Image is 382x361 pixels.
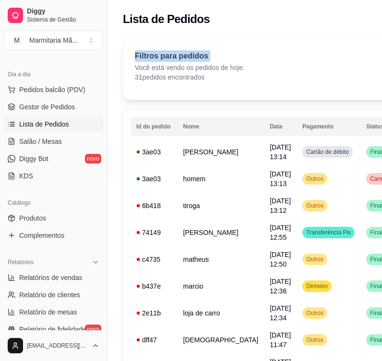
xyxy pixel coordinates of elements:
[304,148,351,156] span: Cartão de débito
[136,201,172,210] div: 6b418
[270,331,291,349] span: [DATE] 11:47
[19,171,33,181] span: KDS
[304,175,325,183] span: Outros
[135,72,245,82] p: 31 pedidos encontrados
[178,139,264,165] td: [PERSON_NAME]
[4,82,103,97] button: Pedidos balcão (PDV)
[136,335,172,345] div: dff47
[136,228,172,237] div: 74149
[27,16,99,23] span: Sistema de Gestão
[178,246,264,273] td: matheus
[270,278,291,295] span: [DATE] 12:36
[304,229,353,236] span: Transferência Pix
[19,290,80,300] span: Relatório de clientes
[304,282,330,290] span: Dinheiro
[135,63,245,72] p: Você está vendo os pedidos de hoje.
[270,170,291,187] span: [DATE] 13:13
[4,4,103,27] a: DiggySistema de Gestão
[178,192,264,219] td: tiroga
[270,224,291,241] span: [DATE] 12:55
[178,117,264,136] th: Nome
[178,219,264,246] td: [PERSON_NAME]
[19,137,62,146] span: Salão / Mesas
[297,117,360,136] th: Pagamento
[19,213,46,223] span: Produtos
[178,165,264,192] td: homem
[19,102,75,112] span: Gestor de Pedidos
[4,334,103,357] button: [EMAIL_ADDRESS][DOMAIN_NAME]
[4,99,103,115] a: Gestor de Pedidos
[29,35,78,45] div: Marmitaria Mã ...
[178,300,264,326] td: loja de carro
[4,287,103,303] a: Relatório de clientes
[270,197,291,214] span: [DATE] 13:12
[304,309,325,317] span: Outros
[270,251,291,268] span: [DATE] 12:50
[136,281,172,291] div: b437e
[270,143,291,161] span: [DATE] 13:14
[136,147,172,157] div: 3ae03
[304,256,325,263] span: Outros
[4,116,103,132] a: Lista de Pedidos
[136,255,172,264] div: c4735
[304,202,325,210] span: Outros
[178,326,264,353] td: [DEMOGRAPHIC_DATA]
[136,308,172,318] div: 2e11b
[4,270,103,285] a: Relatórios de vendas
[270,304,291,322] span: [DATE] 12:34
[131,117,178,136] th: Id do pedido
[304,336,325,344] span: Outros
[4,31,103,50] button: Select a team
[178,273,264,300] td: marcio
[4,134,103,149] a: Salão / Mesas
[19,325,86,334] span: Relatório de fidelidade
[4,210,103,226] a: Produtos
[4,304,103,320] a: Relatório de mesas
[136,174,172,184] div: 3ae03
[4,195,103,210] div: Catálogo
[8,258,34,266] span: Relatórios
[123,12,210,27] h2: Lista de Pedidos
[19,307,77,317] span: Relatório de mesas
[19,85,85,94] span: Pedidos balcão (PDV)
[135,50,245,62] p: Filtros para pedidos
[4,228,103,243] a: Complementos
[19,119,69,129] span: Lista de Pedidos
[4,168,103,184] a: KDS
[27,7,99,16] span: Diggy
[264,117,297,136] th: Data
[19,273,83,282] span: Relatórios de vendas
[4,67,103,82] div: Dia a dia
[19,154,48,163] span: Diggy Bot
[4,151,103,166] a: Diggy Botnovo
[4,322,103,337] a: Relatório de fidelidadenovo
[27,342,88,349] span: [EMAIL_ADDRESS][DOMAIN_NAME]
[12,35,22,45] span: M
[19,231,64,240] span: Complementos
